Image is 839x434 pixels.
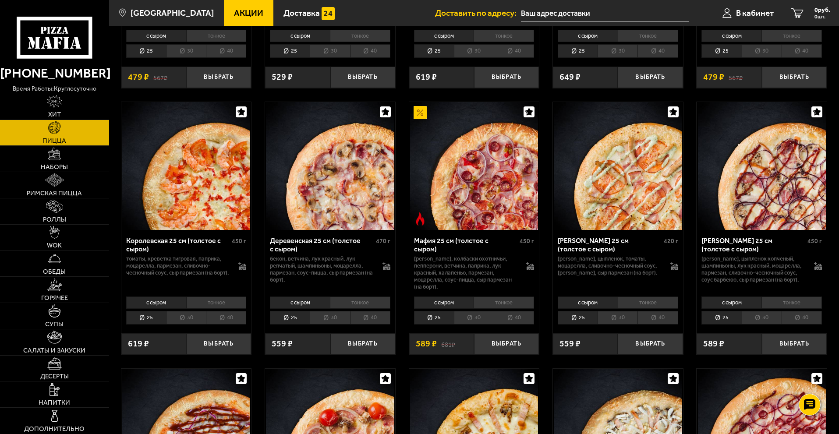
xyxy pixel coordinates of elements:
s: 567 ₽ [729,73,743,81]
li: 25 [414,44,454,58]
li: тонкое [618,296,678,309]
li: 40 [494,311,534,325]
p: [PERSON_NAME], цыпленок копченый, шампиньоны, лук красный, моцарелла, пармезан, сливочно-чесночны... [701,255,805,283]
img: Чикен Барбекю 25 см (толстое с сыром) [698,102,826,230]
li: 40 [206,311,246,325]
div: [PERSON_NAME] 25 см (толстое с сыром) [558,236,662,253]
span: 0 руб. [814,7,830,13]
span: Обеды [43,268,66,275]
li: с сыром [126,296,186,309]
li: тонкое [474,30,534,42]
li: 25 [558,44,598,58]
button: Выбрать [618,333,683,355]
p: [PERSON_NAME], колбаски охотничьи, пепперони, ветчина, паприка, лук красный, халапеньо, пармезан,... [414,255,518,290]
img: Королевская 25 см (толстое с сыром) [122,102,250,230]
span: Напитки [39,399,70,406]
span: 559 ₽ [559,339,581,348]
span: 529 ₽ [272,73,293,81]
li: с сыром [701,30,761,42]
img: Мафия 25 см (толстое с сыром) [410,102,538,230]
li: тонкое [618,30,678,42]
span: В кабинет [736,9,774,17]
span: Роллы [43,216,66,223]
li: 40 [350,311,390,325]
span: Римская пицца [27,190,82,197]
button: Выбрать [330,67,395,88]
p: томаты, креветка тигровая, паприка, моцарелла, пармезан, сливочно-чесночный соус, сыр пармезан (н... [126,255,230,276]
span: 450 г [520,237,534,245]
a: Чикен Барбекю 25 см (толстое с сыром) [697,102,827,230]
span: [GEOGRAPHIC_DATA] [131,9,214,17]
button: Выбрать [330,333,395,355]
img: Острое блюдо [414,212,427,226]
span: Пицца [42,138,66,144]
li: 25 [126,44,166,58]
li: 25 [270,311,310,325]
li: 25 [701,44,741,58]
span: 450 г [232,237,246,245]
span: 619 ₽ [128,339,149,348]
button: Выбрать [186,67,251,88]
li: 40 [782,311,822,325]
li: 30 [598,311,637,325]
a: Королевская 25 см (толстое с сыром) [121,102,251,230]
li: с сыром [414,296,474,309]
span: WOK [47,242,62,249]
li: с сыром [558,30,618,42]
div: Мафия 25 см (толстое с сыром) [414,236,518,253]
li: 40 [494,44,534,58]
li: 30 [598,44,637,58]
span: Хит [48,111,61,118]
a: Деревенская 25 см (толстое с сыром) [265,102,395,230]
div: Деревенская 25 см (толстое с сыром) [270,236,374,253]
span: Доставка [283,9,320,17]
li: 25 [414,311,454,325]
span: Доставить по адресу: [435,9,521,17]
button: Выбрать [186,333,251,355]
li: тонкое [474,296,534,309]
button: Выбрать [762,333,827,355]
li: тонкое [186,30,247,42]
li: 25 [701,311,741,325]
li: 40 [782,44,822,58]
li: тонкое [186,296,247,309]
span: Супы [45,321,64,328]
li: с сыром [701,296,761,309]
span: Акции [234,9,263,17]
s: 681 ₽ [441,339,455,348]
span: 470 г [376,237,390,245]
li: тонкое [330,30,390,42]
li: 30 [454,311,494,325]
span: Горячее [41,295,68,301]
span: 420 г [664,237,678,245]
li: тонкое [330,296,390,309]
span: 479 ₽ [703,73,724,81]
li: 30 [166,44,206,58]
button: Выбрать [474,333,539,355]
li: тонкое [761,296,822,309]
span: Салаты и закуски [23,347,85,354]
span: Десерты [40,373,69,380]
img: Акционный [414,106,427,119]
p: бекон, ветчина, лук красный, лук репчатый, шампиньоны, моцарелла, пармезан, соус-пицца, сыр парме... [270,255,374,283]
img: 15daf4d41897b9f0e9f617042186c801.svg [322,7,335,20]
li: 30 [310,311,350,325]
span: 479 ₽ [128,73,149,81]
span: 589 ₽ [416,339,437,348]
span: 619 ₽ [416,73,437,81]
li: 25 [126,311,166,325]
input: Ваш адрес доставки [521,5,689,21]
div: Королевская 25 см (толстое с сыром) [126,236,230,253]
li: с сыром [414,30,474,42]
li: 30 [742,44,782,58]
li: с сыром [270,296,330,309]
li: 40 [637,311,678,325]
li: 30 [310,44,350,58]
span: 0 шт. [814,14,830,19]
li: 40 [350,44,390,58]
span: 559 ₽ [272,339,293,348]
li: с сыром [558,296,618,309]
span: 589 ₽ [703,339,724,348]
span: 450 г [807,237,822,245]
li: 40 [637,44,678,58]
